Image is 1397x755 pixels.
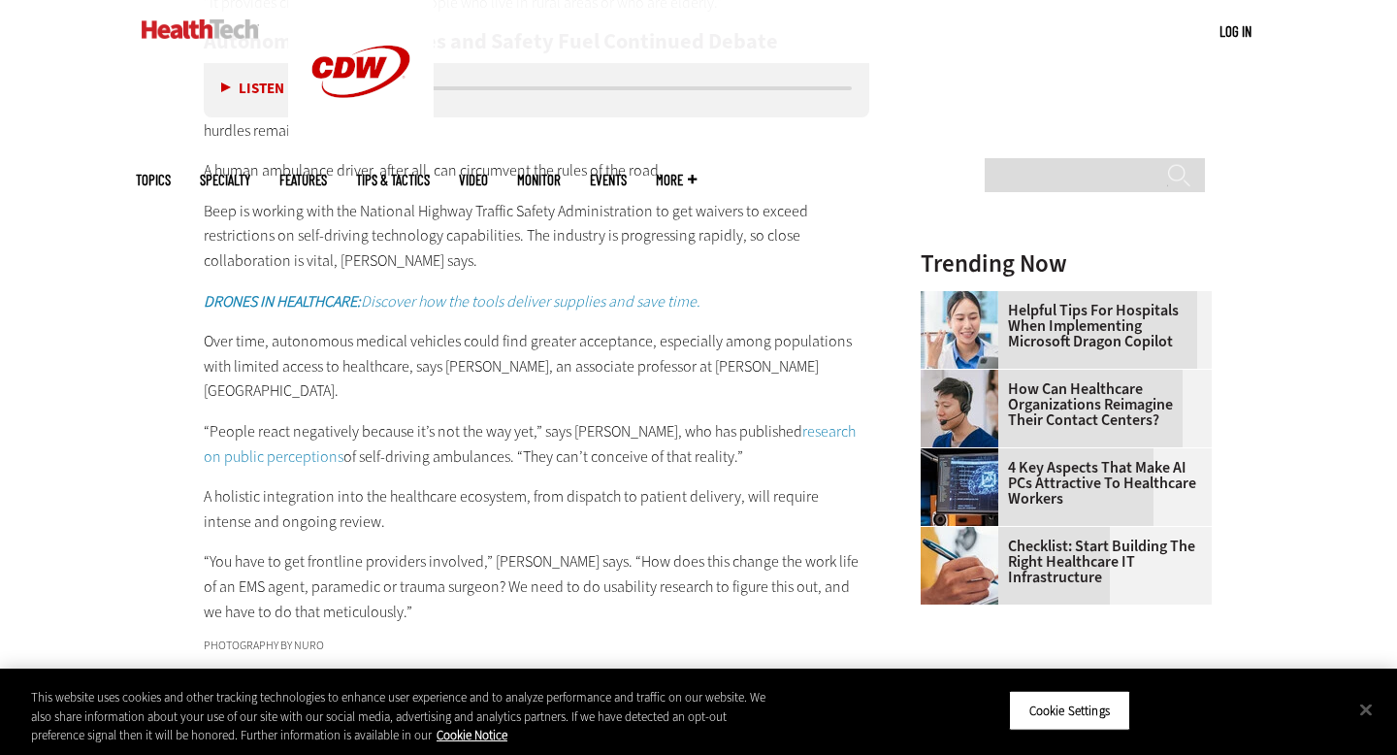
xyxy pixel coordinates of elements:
[517,173,561,187] a: MonITor
[279,173,327,187] a: Features
[204,291,700,312] a: DRONES IN HEALTHCARE:Discover how the tools deliver supplies and save time.
[31,688,768,745] div: This website uses cookies and other tracking technologies to enhance user experience and to analy...
[142,19,259,39] img: Home
[1009,690,1130,731] button: Cookie Settings
[656,173,697,187] span: More
[921,251,1212,276] h3: Trending Now
[921,448,998,526] img: Desktop monitor with brain AI concept
[590,173,627,187] a: Events
[204,640,869,651] div: Photography by Nuro
[136,173,171,187] span: Topics
[921,539,1200,585] a: Checklist: Start Building the Right Healthcare IT Infrastructure
[200,173,250,187] span: Specialty
[921,381,1200,428] a: How Can Healthcare Organizations Reimagine Their Contact Centers?
[288,128,434,148] a: CDW
[459,173,488,187] a: Video
[204,484,869,534] p: A holistic integration into the healthcare ecosystem, from dispatch to patient delivery, will req...
[921,527,1008,542] a: Person with a clipboard checking a list
[1219,22,1251,40] a: Log in
[1345,688,1387,731] button: Close
[921,527,998,605] img: Person with a clipboard checking a list
[921,460,1200,507] a: 4 Key Aspects That Make AI PCs Attractive to Healthcare Workers
[921,448,1008,464] a: Desktop monitor with brain AI concept
[204,291,700,312] em: Discover how the tools deliver supplies and save time.
[204,421,856,467] a: research on public perceptions
[204,291,361,312] strong: DRONES IN HEALTHCARE:
[437,727,507,743] a: More information about your privacy
[204,199,869,274] p: Beep is working with the National Highway Traffic Safety Administration to get waivers to exceed ...
[921,370,998,447] img: Healthcare contact center
[204,329,869,404] p: Over time, autonomous medical vehicles could find greater acceptance, especially among population...
[921,370,1008,385] a: Healthcare contact center
[204,549,869,624] p: “You have to get frontline providers involved,” [PERSON_NAME] says. “How does this change the wor...
[921,291,1008,307] a: Doctor using phone to dictate to tablet
[921,303,1200,349] a: Helpful Tips for Hospitals When Implementing Microsoft Dragon Copilot
[921,291,998,369] img: Doctor using phone to dictate to tablet
[204,419,869,469] p: “People react negatively because it’s not the way yet,” says [PERSON_NAME], who has published of ...
[1219,21,1251,42] div: User menu
[356,173,430,187] a: Tips & Tactics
